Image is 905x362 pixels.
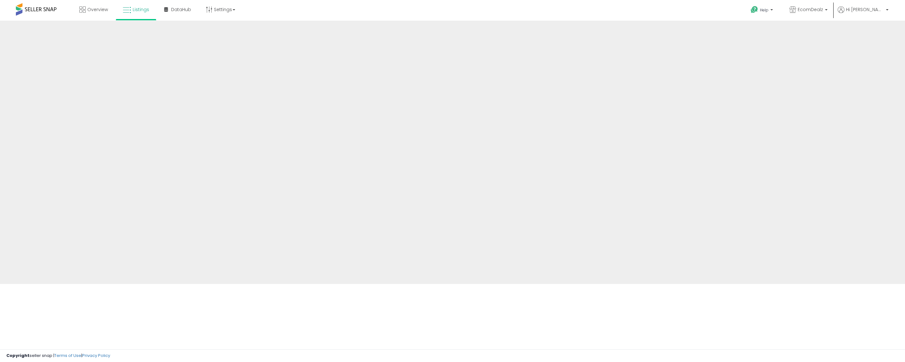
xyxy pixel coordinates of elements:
[133,6,149,13] span: Listings
[750,6,758,14] i: Get Help
[798,6,823,13] span: EcomDealz
[87,6,108,13] span: Overview
[746,1,779,21] a: Help
[760,7,769,13] span: Help
[171,6,191,13] span: DataHub
[838,6,888,21] a: Hi [PERSON_NAME]
[846,6,884,13] span: Hi [PERSON_NAME]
